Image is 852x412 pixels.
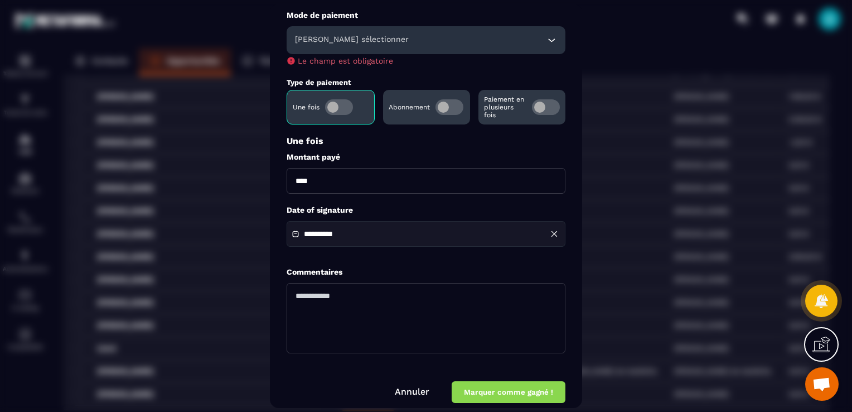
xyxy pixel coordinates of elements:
label: Mode de paiement [287,10,565,21]
a: Annuler [395,386,429,397]
label: Date of signature [287,205,565,215]
span: Le champ est obligatoire [298,56,393,65]
p: Paiement en plusieurs fois [484,95,526,119]
p: Une fois [287,136,565,146]
label: Commentaires [287,267,342,277]
button: Marquer comme gagné ! [452,381,565,403]
p: Abonnement [389,103,430,111]
label: Type de paiement [287,78,351,87]
a: Ouvrir le chat [805,367,839,401]
label: Montant payé [287,152,565,162]
p: Une fois [293,103,319,111]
